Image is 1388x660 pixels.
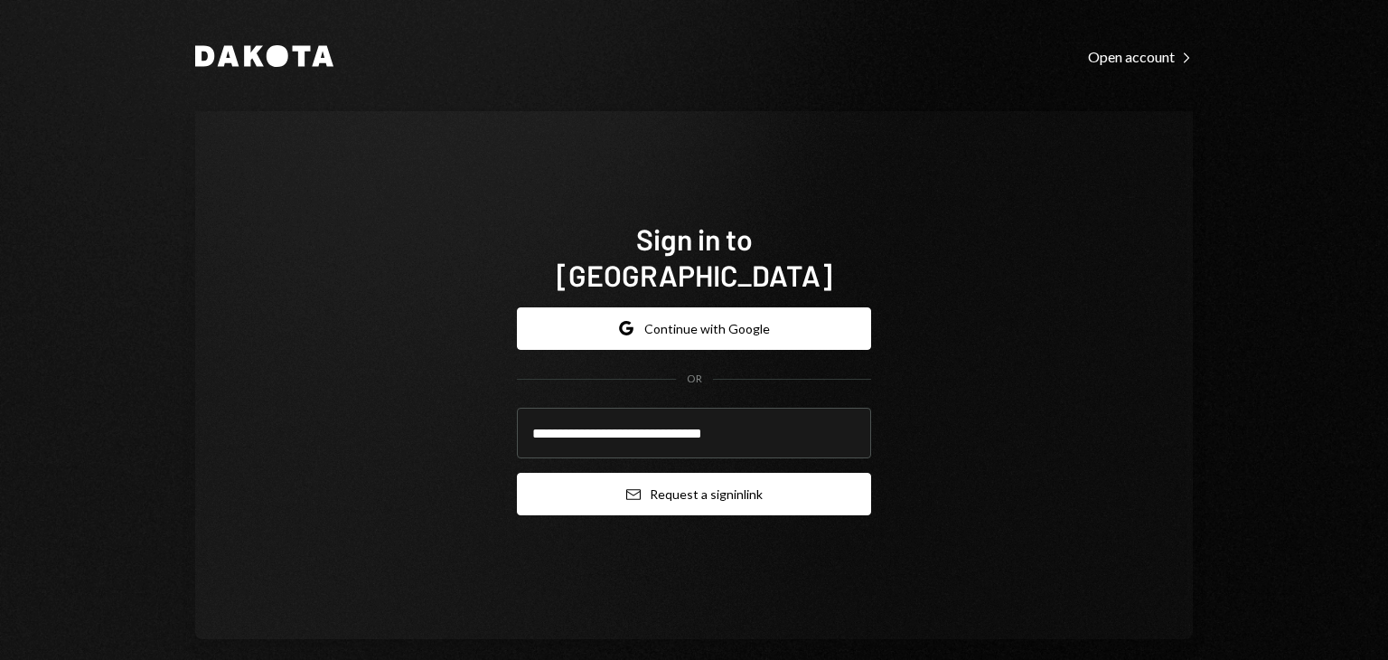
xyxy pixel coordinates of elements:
keeper-lock: Open Keeper Popup [835,422,857,444]
div: Open account [1088,48,1193,66]
button: Continue with Google [517,307,871,350]
button: Request a signinlink [517,473,871,515]
a: Open account [1088,46,1193,66]
h1: Sign in to [GEOGRAPHIC_DATA] [517,221,871,293]
div: OR [687,372,702,387]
